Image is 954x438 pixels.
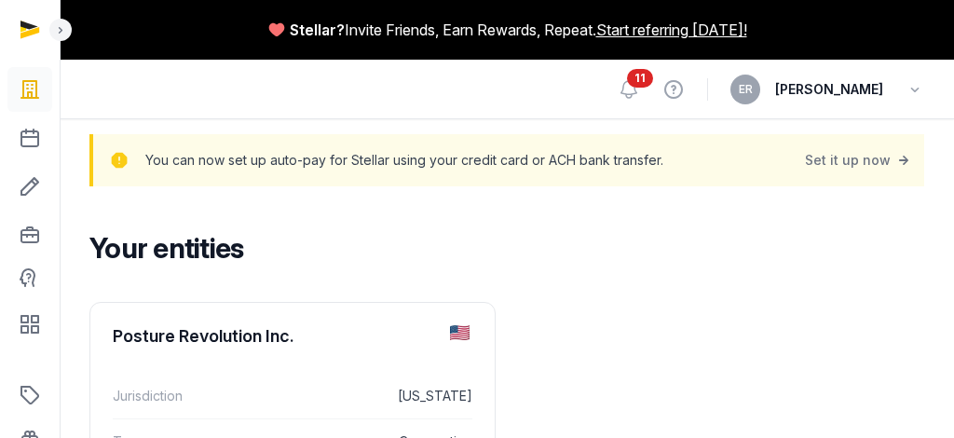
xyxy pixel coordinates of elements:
[113,385,251,407] dt: Jurisdiction
[596,19,747,41] a: Start referring [DATE]!
[113,325,294,348] div: Posture Revolution Inc.
[627,69,653,88] span: 11
[145,147,663,173] p: You can now set up auto-pay for Stellar using your credit card or ACH bank transfer.
[450,325,470,340] img: us.png
[775,78,883,101] span: [PERSON_NAME]
[739,84,753,95] span: ER
[266,385,472,407] dd: [US_STATE]
[89,231,909,265] h2: Your entities
[290,19,345,41] span: Stellar?
[805,147,913,173] div: Set it up now
[730,75,760,104] button: ER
